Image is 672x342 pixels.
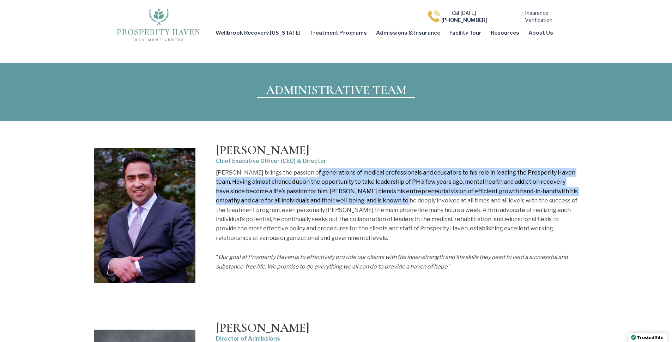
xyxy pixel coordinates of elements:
a: Facility Tour [445,25,486,41]
p: " " [216,253,578,271]
h3: [PERSON_NAME] [216,144,578,157]
h2: ADMINISTRATIVE TEAM [133,84,539,96]
i: Our goal at Prosperity Haven is to effectively provide our clients with the inner-strength and li... [216,254,568,270]
img: Call one of Prosperity Haven's dedicated counselors today so we can help you overcome addiction [427,10,441,23]
a: About Us [524,25,558,41]
img: Learn how Prosperity Haven, a verified substance abuse center can help you overcome your addiction [521,12,524,16]
a: Resources [486,25,524,41]
span: Chief Executive Officer (CEO) & Director [216,153,578,166]
a: Treatment Programs [305,25,371,41]
img: Meir Kasnett PH [94,142,195,283]
a: Admissions & Insurance [371,25,445,41]
a: Call [DATE]![PHONE_NUMBER] [441,10,488,23]
a: InsuranceVerification [525,10,552,23]
img: The logo for Prosperity Haven Addiction Recovery Center. [114,6,202,42]
p: [PERSON_NAME] brings the passion of generations of medical professionals and educators to his rol... [216,168,578,243]
h3: [PERSON_NAME] [216,322,578,334]
a: Wellbrook Recovery [US_STATE] [211,25,305,41]
b: [PHONE_NUMBER] [441,17,488,23]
